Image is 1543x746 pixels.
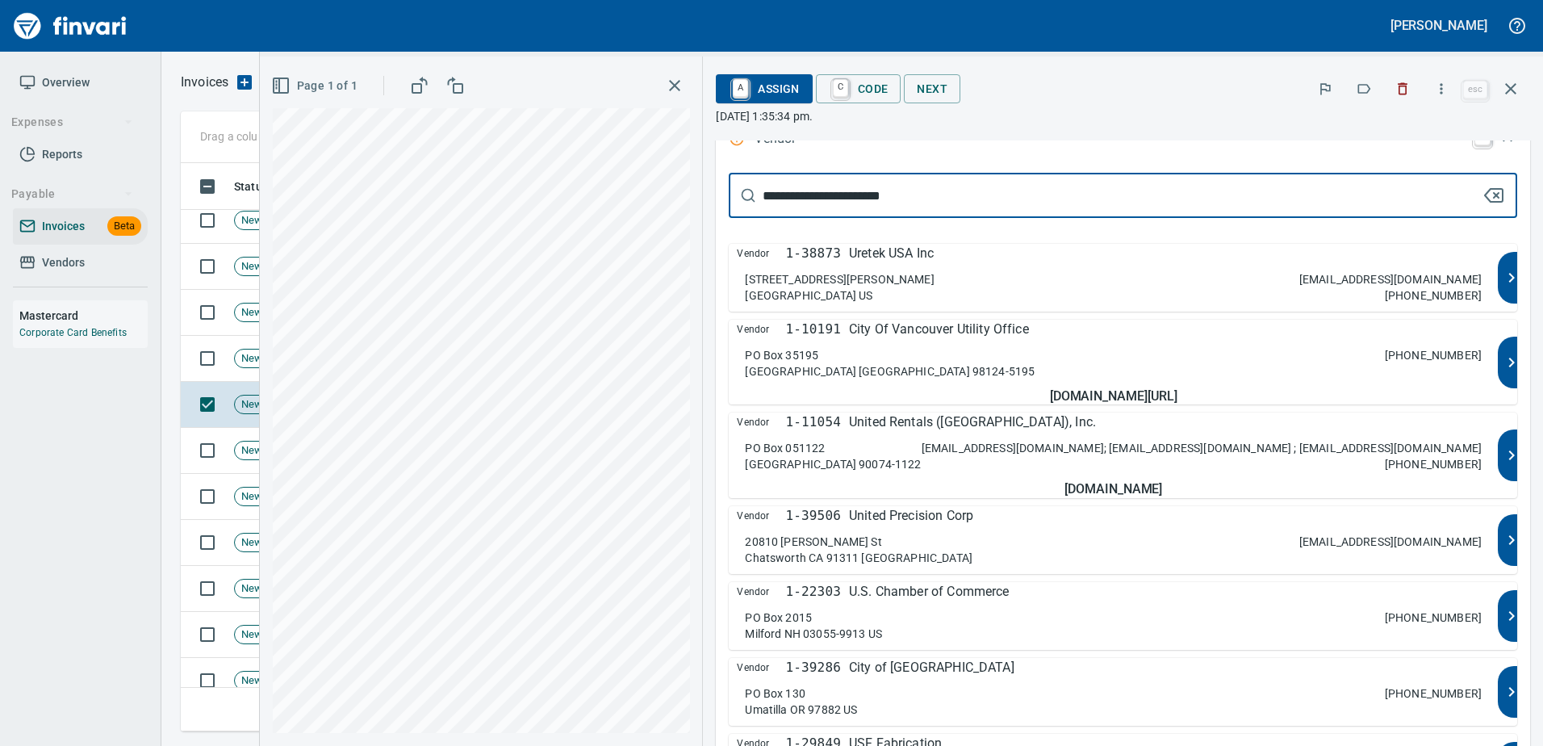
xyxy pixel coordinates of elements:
[1459,69,1530,108] span: Close invoice
[829,75,889,103] span: Code
[745,626,882,642] p: Milford NH 03055-9913 US
[235,213,269,228] span: New
[785,413,840,432] p: 1-11054
[107,217,141,236] span: Beta
[1385,685,1482,702] p: [PHONE_NUMBER]
[917,79,947,99] span: Next
[13,245,148,281] a: Vendors
[849,658,1014,677] p: City of [GEOGRAPHIC_DATA]
[737,413,785,432] span: Vendor
[729,413,1517,497] button: Vendor1-11054United Rentals ([GEOGRAPHIC_DATA]), Inc.PO Box 051122[GEOGRAPHIC_DATA] 90074-1122[EM...
[1424,71,1459,107] button: More
[922,440,1482,456] p: [EMAIL_ADDRESS][DOMAIN_NAME]; [EMAIL_ADDRESS][DOMAIN_NAME] ; [EMAIL_ADDRESS][DOMAIN_NAME]
[5,179,140,209] button: Payable
[1307,71,1343,107] button: Flag
[268,71,364,101] button: Page 1 of 1
[42,216,85,237] span: Invoices
[42,73,90,93] span: Overview
[13,208,148,245] a: InvoicesBeta
[745,347,818,363] p: PO Box 35195
[849,582,1010,601] p: U.S. Chamber of Commerce
[745,534,881,550] p: 20810 [PERSON_NAME] St
[19,327,127,338] a: Corporate Card Benefits
[10,6,131,45] img: Finvari
[200,128,437,145] p: Drag a column heading here to group the table
[274,76,358,96] span: Page 1 of 1
[5,107,140,137] button: Expenses
[904,74,960,104] button: Next
[816,74,901,103] button: CCode
[1390,17,1487,34] h5: [PERSON_NAME]
[849,506,973,526] p: United Precision Corp
[729,506,1517,574] button: Vendor1-39506United Precision Corp20810 [PERSON_NAME] StChatsworth CA 91311 [GEOGRAPHIC_DATA][EMA...
[11,112,133,132] span: Expenses
[737,320,785,339] span: Vendor
[785,244,840,263] p: 1-38873
[235,397,269,413] span: New
[1474,129,1491,145] a: V
[737,480,1490,497] h5: [DOMAIN_NAME]
[745,271,934,287] p: [STREET_ADDRESS][PERSON_NAME]
[785,320,840,339] p: 1-10191
[235,489,269,505] span: New
[13,136,148,173] a: Reports
[13,65,148,101] a: Overview
[745,287,872,304] p: [GEOGRAPHIC_DATA] US
[1299,271,1482,287] p: [EMAIL_ADDRESS][DOMAIN_NAME]
[181,73,228,92] nav: breadcrumb
[729,75,799,103] span: Assign
[11,184,133,204] span: Payable
[785,506,840,526] p: 1-39506
[733,79,748,97] a: A
[235,259,269,275] span: New
[737,388,1490,404] h5: [DOMAIN_NAME][URL]
[849,413,1096,432] p: United Rentals ([GEOGRAPHIC_DATA]), Inc.
[849,244,934,263] p: Uretek USA Inc
[42,253,85,273] span: Vendors
[745,440,825,456] p: PO Box 051122
[1386,13,1491,38] button: [PERSON_NAME]
[745,610,812,626] p: PO Box 2015
[1385,287,1482,304] p: [PHONE_NUMBER]
[745,550,972,566] p: Chatsworth CA 91311 [GEOGRAPHIC_DATA]
[729,658,1517,726] button: Vendor1-39286City of [GEOGRAPHIC_DATA]PO Box 130Umatilla OR 97882 US[PHONE_NUMBER]
[729,244,1517,312] button: Vendor1-38873Uretek USA Inc[STREET_ADDRESS][PERSON_NAME][GEOGRAPHIC_DATA] US[EMAIL_ADDRESS][DOMAI...
[42,145,82,165] span: Reports
[716,74,812,103] button: AAssign
[1385,71,1420,107] button: Discard
[737,506,785,526] span: Vendor
[19,307,148,325] h6: Mastercard
[785,582,840,601] p: 1-22303
[1346,71,1382,107] button: Labels
[1299,534,1482,550] p: [EMAIL_ADDRESS][DOMAIN_NAME]
[785,658,840,677] p: 1-39286
[235,581,269,597] span: New
[235,351,269,367] span: New
[234,177,268,196] span: Status
[745,363,1035,379] p: [GEOGRAPHIC_DATA] [GEOGRAPHIC_DATA] 98124-5195
[235,535,269,551] span: New
[745,456,921,472] p: [GEOGRAPHIC_DATA] 90074-1122
[235,627,269,643] span: New
[181,73,228,92] p: Invoices
[729,582,1517,650] button: Vendor1-22303U.S. Chamber of CommercePO Box 2015Milford NH 03055-9913 US[PHONE_NUMBER]
[745,702,857,718] p: Umatilla OR 97882 US
[1385,347,1482,363] p: [PHONE_NUMBER]
[729,320,1517,404] button: Vendor1-10191City Of Vancouver Utility OfficePO Box 35195[GEOGRAPHIC_DATA] [GEOGRAPHIC_DATA] 9812...
[1385,456,1482,472] p: [PHONE_NUMBER]
[228,73,261,92] button: Upload an Invoice
[1463,81,1487,98] a: esc
[235,443,269,459] span: New
[1385,610,1482,626] p: [PHONE_NUMBER]
[716,108,1530,124] p: [DATE] 1:35:34 pm.
[234,177,289,196] span: Status
[833,79,848,97] a: C
[235,305,269,321] span: New
[737,658,785,677] span: Vendor
[849,320,1029,339] p: City Of Vancouver Utility Office
[745,685,805,702] p: PO Box 130
[235,673,269,689] span: New
[737,244,785,263] span: Vendor
[737,582,785,601] span: Vendor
